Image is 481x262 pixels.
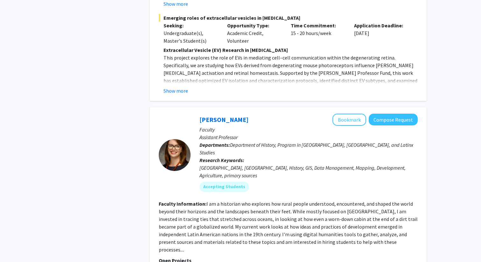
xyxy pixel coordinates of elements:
b: Faculty Information: [159,201,206,207]
div: [GEOGRAPHIC_DATA], [GEOGRAPHIC_DATA], History, GIS, Data Management, Mapping, Development, Agricu... [199,164,418,179]
div: 15 - 20 hours/week [286,22,350,45]
p: Application Deadline: [354,22,408,29]
b: Departments: [199,142,230,148]
span: Emerging roles of extracellular vesicles in [MEDICAL_DATA] [159,14,418,22]
a: [PERSON_NAME] [199,116,248,124]
button: Show more [164,87,188,95]
div: Academic Credit, Volunteer [222,22,286,45]
strong: Extracellular Vesicle (EV) Research in [MEDICAL_DATA] [164,47,288,53]
div: Undergraduate(s), Master's Student(s) [164,29,218,45]
fg-read-more: I am a historian who explores how rural people understood, encountered, and shaped the world beyo... [159,201,418,253]
iframe: Chat [5,233,27,257]
button: Compose Request to Casey Lurtz [369,114,418,125]
mat-chip: Accepting Students [199,182,249,192]
span: Department of History, Program in [GEOGRAPHIC_DATA], [GEOGRAPHIC_DATA], and Latinx Studies [199,142,413,156]
p: Time Commitment: [291,22,345,29]
b: Research Keywords: [199,157,244,163]
button: Add Casey Lurtz to Bookmarks [332,114,366,126]
p: Faculty [199,126,418,133]
p: Opportunity Type: [227,22,281,29]
p: Seeking: [164,22,218,29]
p: Assistant Professor [199,133,418,141]
div: [DATE] [349,22,413,45]
p: This project explores the role of EVs in mediating cell–cell communication within the degeneratin... [164,54,418,107]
